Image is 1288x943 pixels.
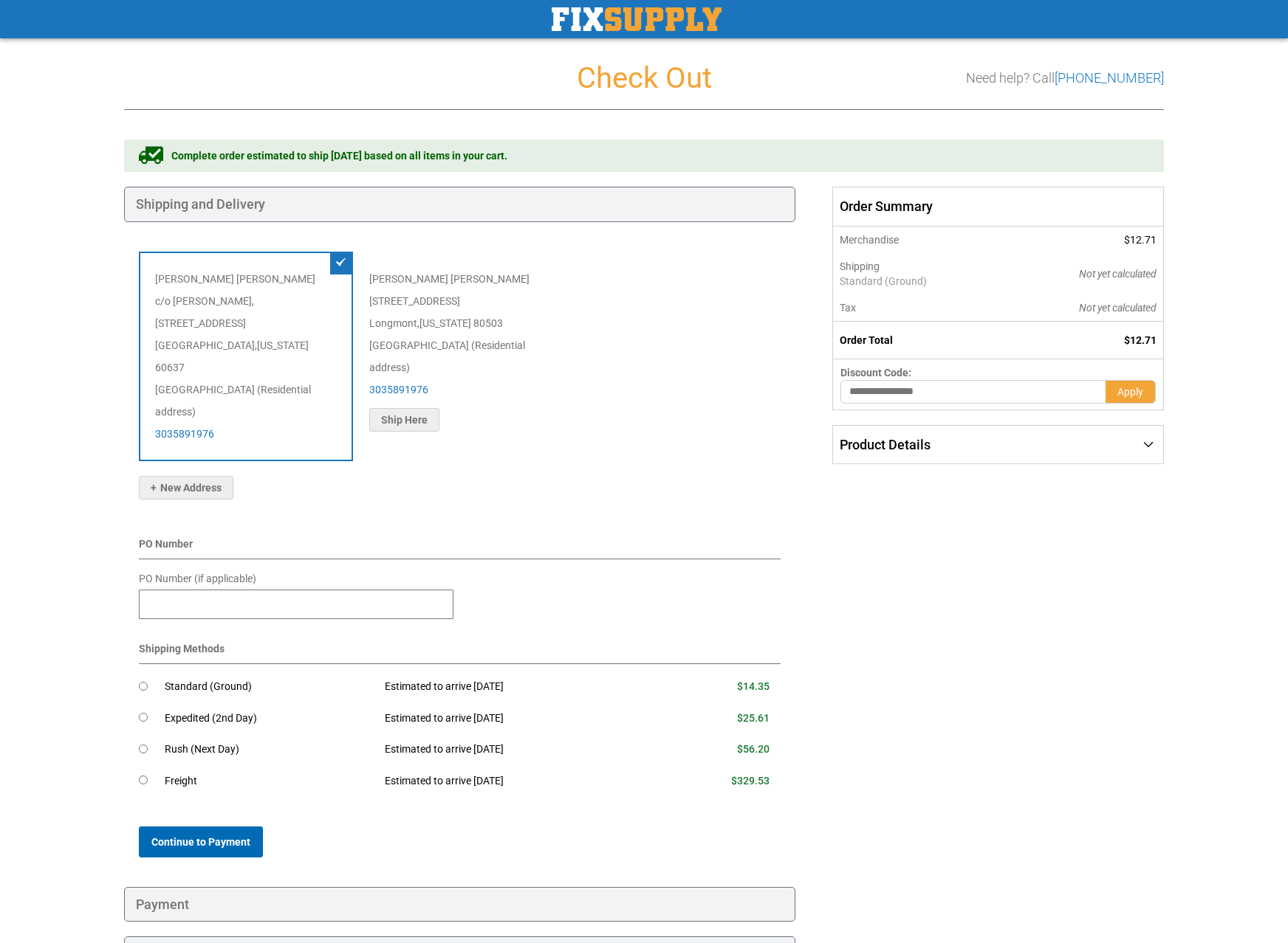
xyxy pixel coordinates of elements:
[353,252,567,448] div: [PERSON_NAME] [PERSON_NAME] [STREET_ADDRESS] Longmont , 80503 [GEOGRAPHIC_DATA] (Residential addr...
[840,334,893,346] strong: Order Total
[139,536,781,559] div: PO Number
[381,414,428,426] span: Ship Here
[369,408,439,432] button: Ship Here
[139,641,781,664] div: Shipping Methods
[1055,70,1164,86] a: [PHONE_NUMBER]
[165,765,374,797] td: Freight
[257,339,309,351] span: [US_STATE]
[155,428,214,440] a: 3035891976
[419,317,471,329] span: [US_STATE]
[151,836,250,848] span: Continue to Payment
[840,437,931,452] span: Product Details
[552,7,722,31] a: store logo
[552,7,722,31] img: Fix Industrial Supply
[124,187,795,222] div: Shipping and Delivery
[374,765,659,797] td: Estimated to arrive [DATE]
[1106,380,1156,404] button: Apply
[737,743,770,755] span: $56.20
[124,887,795,922] div: Payment
[737,712,770,724] span: $25.61
[139,252,353,461] div: [PERSON_NAME] [PERSON_NAME] c/o [PERSON_NAME], [STREET_ADDRESS] [GEOGRAPHIC_DATA] , 60637 [GEOGRA...
[124,62,1164,94] h1: Check Out
[369,384,428,395] a: 3035891976
[165,702,374,734] td: Expedited (2nd Day)
[139,573,256,584] span: PO Number (if applicable)
[840,367,911,379] span: Discount Code:
[1124,234,1157,246] span: $12.71
[139,476,233,500] button: New Address
[165,671,374,703] td: Standard (Ground)
[1117,386,1143,398] span: Apply
[966,71,1164,86] h3: Need help? Call
[731,775,770,787] span: $329.53
[840,260,880,272] span: Shipping
[151,482,222,494] span: New Address
[1079,268,1157,280] span: Not yet calculated
[171,148,507,163] span: Complete order estimated to ship [DATE] based on all items in your cart.
[374,671,659,703] td: Estimated to arrive [DATE]
[832,294,1006,322] th: Tax
[139,826,263,857] button: Continue to Payment
[1124,334,1157,346] span: $12.71
[840,274,999,289] span: Standard (Ground)
[165,734,374,766] td: Rush (Next Day)
[374,702,659,734] td: Estimated to arrive [DATE]
[832,187,1164,227] span: Order Summary
[374,734,659,766] td: Estimated to arrive [DATE]
[832,227,1006,253] th: Merchandise
[737,680,770,692] span: $14.35
[1079,302,1157,314] span: Not yet calculated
